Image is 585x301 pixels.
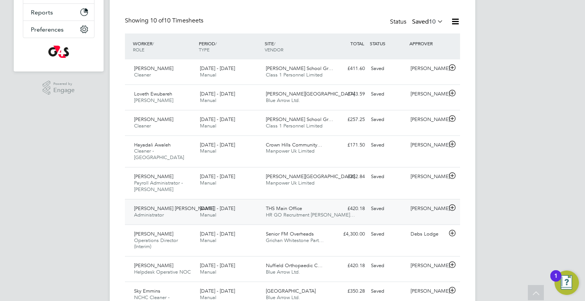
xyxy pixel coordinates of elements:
span: [DATE] - [DATE] [200,173,235,180]
span: Sky Emmins [134,288,160,294]
span: [PERSON_NAME][GEOGRAPHIC_DATA] [266,91,355,97]
div: Saved [368,113,408,126]
div: £420.18 [328,260,368,272]
div: £257.25 [328,113,368,126]
div: [PERSON_NAME] [408,202,447,215]
button: Open Resource Center, 1 new notification [555,271,579,295]
span: Cleaner - [GEOGRAPHIC_DATA] [134,148,184,161]
span: [PERSON_NAME] [134,231,173,237]
span: Manual [200,97,216,104]
div: Saved [368,285,408,298]
span: 10 of [150,17,164,24]
div: £252.84 [328,170,368,183]
span: Manual [200,123,216,129]
label: Saved [412,18,443,25]
span: [DATE] - [DATE] [200,65,235,72]
span: / [215,40,217,46]
span: Cleaner [134,72,151,78]
span: Reports [31,9,53,16]
span: Helpdesk Operative NOC [134,269,191,275]
span: Manpower Uk Limited [266,180,315,186]
div: £350.28 [328,285,368,298]
span: Manual [200,212,216,218]
div: [PERSON_NAME] [408,139,447,151]
span: / [152,40,154,46]
span: [PERSON_NAME] [PERSON_NAME] [134,205,214,212]
span: THS Main Office [266,205,302,212]
div: STATUS [368,37,408,50]
span: [PERSON_NAME] [134,262,173,269]
span: [PERSON_NAME] [134,97,173,104]
span: Engage [53,87,75,94]
span: Cleaner [134,123,151,129]
div: Saved [368,260,408,272]
div: Saved [368,170,408,183]
span: TYPE [199,46,209,53]
div: Saved [368,202,408,215]
span: ROLE [133,46,144,53]
span: Manual [200,72,216,78]
span: Nuffield Orthopaedic C… [266,262,323,269]
span: Grichan Whitestone Part… [266,237,324,244]
a: Go to home page [23,46,94,58]
span: Loveth Ewubareh [134,91,172,97]
div: 1 [554,276,558,286]
div: Saved [368,62,408,75]
span: Manual [200,294,216,301]
a: Powered byEngage [43,81,75,95]
div: [PERSON_NAME] [408,88,447,100]
span: Payroll Administrator - [PERSON_NAME] [134,180,183,193]
div: [PERSON_NAME] [408,62,447,75]
span: [DATE] - [DATE] [200,142,235,148]
div: [PERSON_NAME] [408,285,447,298]
div: Debs Lodge [408,228,447,240]
span: [DATE] - [DATE] [200,116,235,123]
div: Showing [125,17,205,25]
div: Saved [368,88,408,100]
span: TOTAL [350,40,364,46]
button: Reports [23,4,94,21]
span: Hayadali Awaleh [134,142,171,148]
div: WORKER [131,37,197,56]
span: Powered by [53,81,75,87]
span: Blue Arrow Ltd. [266,97,300,104]
span: [PERSON_NAME][GEOGRAPHIC_DATA] [266,173,355,180]
span: [PERSON_NAME] [134,173,173,180]
span: Senior FM Overheads [266,231,314,237]
span: Class 1 Personnel Limited [266,72,323,78]
div: Status [390,17,445,27]
span: [PERSON_NAME] School Gr… [266,65,333,72]
button: Preferences [23,21,94,38]
span: 10 Timesheets [150,17,203,24]
div: Saved [368,228,408,240]
span: VENDOR [265,46,283,53]
span: Blue Arrow Ltd. [266,269,300,275]
div: £4,300.00 [328,228,368,240]
span: [DATE] - [DATE] [200,91,235,97]
span: [DATE] - [DATE] [200,205,235,212]
div: £743.59 [328,88,368,100]
div: [PERSON_NAME] [408,260,447,272]
div: £420.18 [328,202,368,215]
span: Manual [200,269,216,275]
div: [PERSON_NAME] [408,113,447,126]
span: Manual [200,237,216,244]
span: 10 [429,18,436,25]
span: [GEOGRAPHIC_DATA] [266,288,316,294]
span: HR GO Recruitment [PERSON_NAME]… [266,212,355,218]
div: £171.50 [328,139,368,151]
span: Manpower Uk Limited [266,148,315,154]
div: APPROVER [408,37,447,50]
span: Blue Arrow Ltd. [266,294,300,301]
span: [DATE] - [DATE] [200,288,235,294]
span: Manual [200,180,216,186]
span: [DATE] - [DATE] [200,231,235,237]
div: PERIOD [197,37,263,56]
div: [PERSON_NAME] [408,170,447,183]
div: SITE [263,37,329,56]
span: / [274,40,275,46]
span: [PERSON_NAME] [134,116,173,123]
span: [PERSON_NAME] School Gr… [266,116,333,123]
span: Operations Director (Interim) [134,237,178,250]
div: £411.60 [328,62,368,75]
